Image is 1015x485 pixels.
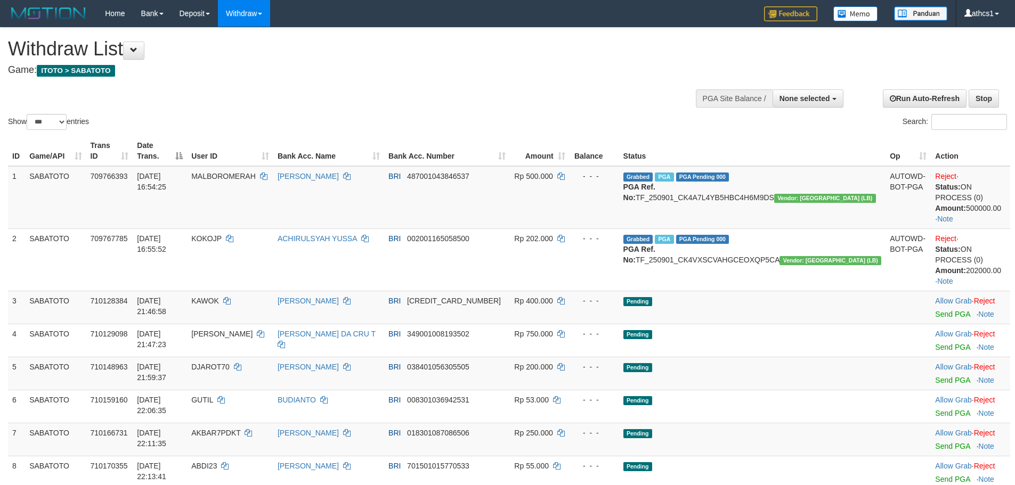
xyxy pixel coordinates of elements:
[388,330,401,338] span: BRI
[384,136,510,166] th: Bank Acc. Number: activate to sort column ascending
[623,297,652,306] span: Pending
[8,65,666,76] h4: Game:
[623,363,652,372] span: Pending
[278,429,339,437] a: [PERSON_NAME]
[623,183,655,202] b: PGA Ref. No:
[514,462,549,470] span: Rp 55.000
[278,297,339,305] a: [PERSON_NAME]
[974,462,995,470] a: Reject
[574,295,615,306] div: - - -
[514,234,553,243] span: Rp 202.000
[278,462,339,470] a: [PERSON_NAME]
[935,330,973,338] span: ·
[676,235,729,244] span: PGA Pending
[574,233,615,244] div: - - -
[935,363,973,371] span: ·
[619,166,886,229] td: TF_250901_CK4A7L4YB5HBC4H6M9DS
[935,363,971,371] a: Allow Grab
[779,94,830,103] span: None selected
[935,475,970,483] a: Send PGA
[514,396,549,404] span: Rp 53.000
[935,376,970,384] a: Send PGA
[974,297,995,305] a: Reject
[388,429,401,437] span: BRI
[773,89,843,108] button: None selected
[978,475,994,483] a: Note
[935,343,970,351] a: Send PGA
[935,172,956,180] a: Reject
[935,409,970,417] a: Send PGA
[774,194,876,203] span: Vendor URL: https://dashboard.q2checkout.com/secure
[388,396,401,404] span: BRI
[619,228,886,291] td: TF_250901_CK4VXSCVAHGCEOXQP5CA
[935,442,970,450] a: Send PGA
[8,38,666,60] h1: Withdraw List
[935,266,966,275] b: Amount:
[278,172,339,180] a: [PERSON_NAME]
[894,6,947,21] img: panduan.png
[935,429,971,437] a: Allow Grab
[886,166,931,229] td: AUTOWD-BOT-PGA
[514,297,553,305] span: Rp 400.000
[407,363,469,371] span: Copy 038401056305505 to clipboard
[388,172,401,180] span: BRI
[655,235,673,244] span: Marked by athcs1
[935,396,971,404] a: Allow Grab
[514,429,553,437] span: Rp 250.000
[514,363,553,371] span: Rp 200.000
[937,215,953,223] a: Note
[935,297,973,305] span: ·
[935,204,966,212] b: Amount:
[191,429,240,437] span: AKBAR7PDKT
[273,136,384,166] th: Bank Acc. Name: activate to sort column ascending
[935,396,973,404] span: ·
[407,462,469,470] span: Copy 701501015770533 to clipboard
[623,462,652,471] span: Pending
[278,330,376,338] a: [PERSON_NAME] DA CRU T
[278,363,339,371] a: [PERSON_NAME]
[931,390,1010,423] td: ·
[935,310,970,318] a: Send PGA
[623,235,653,244] span: Grabbed
[931,357,1010,390] td: ·
[623,245,655,264] b: PGA Ref. No:
[574,461,615,471] div: - - -
[623,330,652,339] span: Pending
[931,136,1010,166] th: Action
[935,429,973,437] span: ·
[574,361,615,372] div: - - -
[514,172,553,180] span: Rp 500.000
[935,462,973,470] span: ·
[886,228,931,291] td: AUTOWD-BOT-PGA
[574,428,615,438] div: - - -
[37,65,115,77] span: ITOTO > SABATOTO
[935,183,960,191] b: Status:
[676,172,729,182] span: PGA Pending
[623,429,652,438] span: Pending
[935,330,971,338] a: Allow Grab
[407,297,501,305] span: Copy 658801024545531 to clipboard
[974,429,995,437] a: Reject
[935,245,960,253] b: Status:
[935,182,1006,213] div: ON PROCESS (0) 500000.00
[623,396,652,405] span: Pending
[574,328,615,339] div: - - -
[619,136,886,166] th: Status
[978,442,994,450] a: Note
[388,363,401,371] span: BRI
[696,89,773,108] div: PGA Site Balance /
[388,234,401,243] span: BRI
[510,136,569,166] th: Amount: activate to sort column ascending
[931,228,1010,291] td: · ·
[574,171,615,182] div: - - -
[278,396,316,404] a: BUDIANTO
[978,343,994,351] a: Note
[969,89,999,108] a: Stop
[388,462,401,470] span: BRI
[655,172,673,182] span: Marked by athcs1
[407,172,469,180] span: Copy 487001043846537 to clipboard
[935,297,971,305] a: Allow Grab
[191,363,230,371] span: DJAROT70
[978,310,994,318] a: Note
[974,396,995,404] a: Reject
